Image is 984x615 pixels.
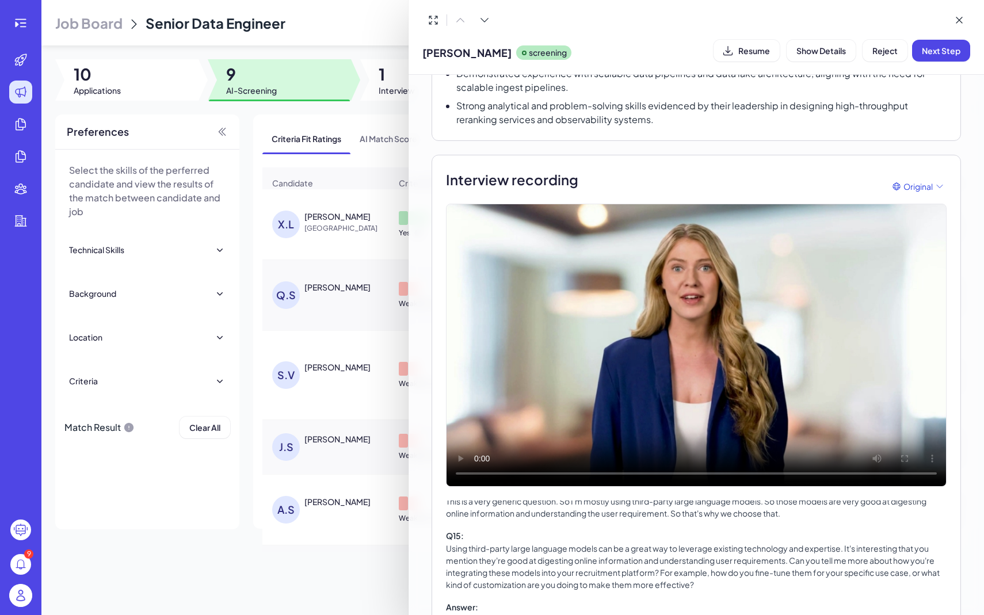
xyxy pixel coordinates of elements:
[456,67,947,94] p: Demonstrated experience with scalable data pipelines and data lake architecture, aligning with th...
[456,99,947,127] p: Strong analytical and problem-solving skills evidenced by their leadership in designing high-thro...
[872,45,898,56] span: Reject
[738,45,770,56] span: Resume
[903,181,933,193] span: Original
[912,40,970,62] button: Next Step
[714,40,780,62] button: Resume
[446,169,578,190] h2: Interview recording
[422,45,512,60] span: [PERSON_NAME]
[796,45,846,56] span: Show Details
[446,543,947,591] div: Using third-party large language models can be a great way to leverage existing technology and ex...
[863,40,907,62] button: Reject
[446,602,478,612] span: Answer :
[922,45,960,56] span: Next Step
[787,40,856,62] button: Show Details
[529,47,567,59] p: screening
[446,495,947,519] div: This is a very generic question. So I'm mostly using third-party large language models. So those ...
[446,530,464,541] span: Q15 :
